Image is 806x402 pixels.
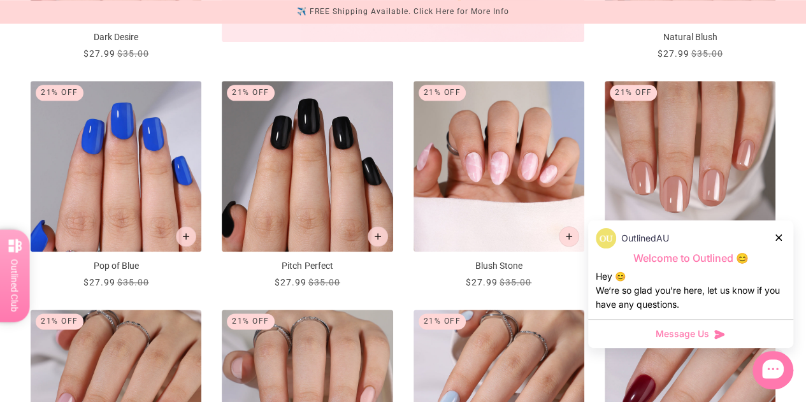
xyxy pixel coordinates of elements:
div: 21% Off [227,85,275,101]
span: $35.00 [117,48,149,59]
button: Add to cart [559,226,579,247]
span: Message Us [656,327,709,340]
span: $27.99 [83,48,115,59]
a: Pitch Perfect [222,81,392,289]
span: $27.99 [657,48,689,59]
p: Pitch Perfect [222,259,392,273]
span: $35.00 [500,277,531,287]
a: Soft Almond [605,81,775,289]
span: $35.00 [691,48,723,59]
div: 21% Off [419,85,466,101]
div: ✈️ FREE Shipping Available. Click Here for More Info [297,5,509,18]
span: $35.00 [308,277,340,287]
p: Welcome to Outlined 😊 [596,252,786,265]
div: 21% Off [36,85,83,101]
span: $27.99 [83,277,115,287]
img: data:image/png;base64,iVBORw0KGgoAAAANSUhEUgAAACQAAAAkCAYAAADhAJiYAAACJklEQVR4AexUO28TQRice/mFQxI... [596,228,616,248]
div: 21% Off [36,313,83,329]
a: Pop of Blue [31,81,201,289]
div: 21% Off [419,313,466,329]
p: Dark Desire [31,31,201,44]
span: $27.99 [466,277,498,287]
button: Add to cart [368,226,388,247]
button: Add to cart [176,226,196,247]
p: Pop of Blue [31,259,201,273]
p: Natural Blush [605,31,775,44]
p: OutlinedAU [621,231,669,245]
p: Blush Stone [414,259,584,273]
div: 21% Off [610,85,658,101]
div: Hey 😊 We‘re so glad you’re here, let us know if you have any questions. [596,269,786,312]
a: Blush Stone [414,81,584,289]
span: $35.00 [117,277,149,287]
span: $27.99 [275,277,306,287]
div: 21% Off [227,313,275,329]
